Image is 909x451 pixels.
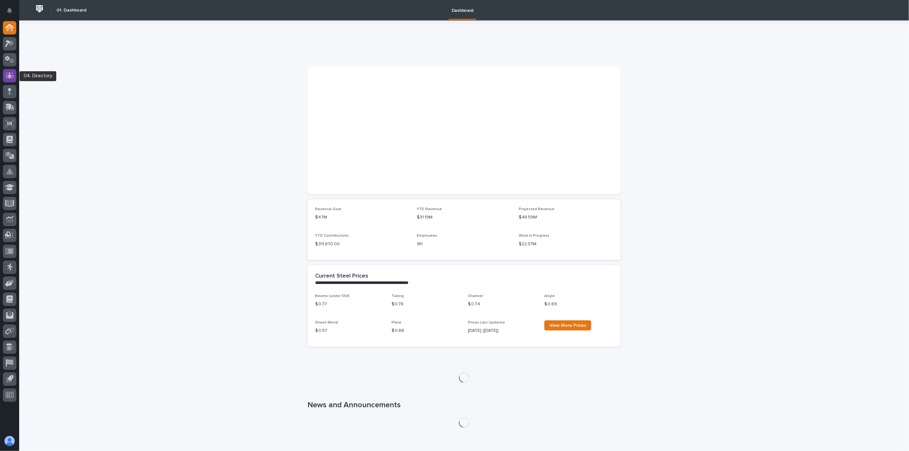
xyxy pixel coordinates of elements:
span: Prices Last Updated [468,321,505,325]
img: Workspace Logo [34,3,45,15]
span: Channel [468,294,483,298]
p: $ 0.69 [544,301,613,308]
span: YTD Contributions [315,234,349,238]
p: $ 0.66 [392,327,460,334]
span: Plate [392,321,401,325]
span: Beams (under 55#) [315,294,350,298]
p: $22.37M [519,241,613,248]
span: View More Prices [549,323,586,328]
span: Angle [544,294,555,298]
span: Projected Revenue [519,207,555,211]
p: [DATE] ([DATE]) [468,327,537,334]
p: $ 0.74 [468,301,537,308]
button: users-avatar [3,434,16,448]
p: $ 0.78 [392,301,460,308]
span: Tubing [392,294,404,298]
p: $ 0.77 [315,301,384,308]
p: $47M [315,214,409,221]
p: 181 [417,241,511,248]
p: $ 311,870.00 [315,241,409,248]
span: Revenue Goal [315,207,341,211]
p: $ 0.57 [315,327,384,334]
h2: 01. Dashboard [57,8,86,13]
span: YTD Revenue [417,207,442,211]
span: Sheet Metal [315,321,338,325]
p: $48.59M [519,214,613,221]
h2: Current Steel Prices [315,273,368,280]
span: Employees [417,234,438,238]
div: Notifications [8,8,16,18]
button: Notifications [3,4,16,17]
h1: News and Announcements [307,401,621,410]
a: View More Prices [544,320,591,331]
p: $31.19M [417,214,511,221]
span: Work in Progress [519,234,549,238]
